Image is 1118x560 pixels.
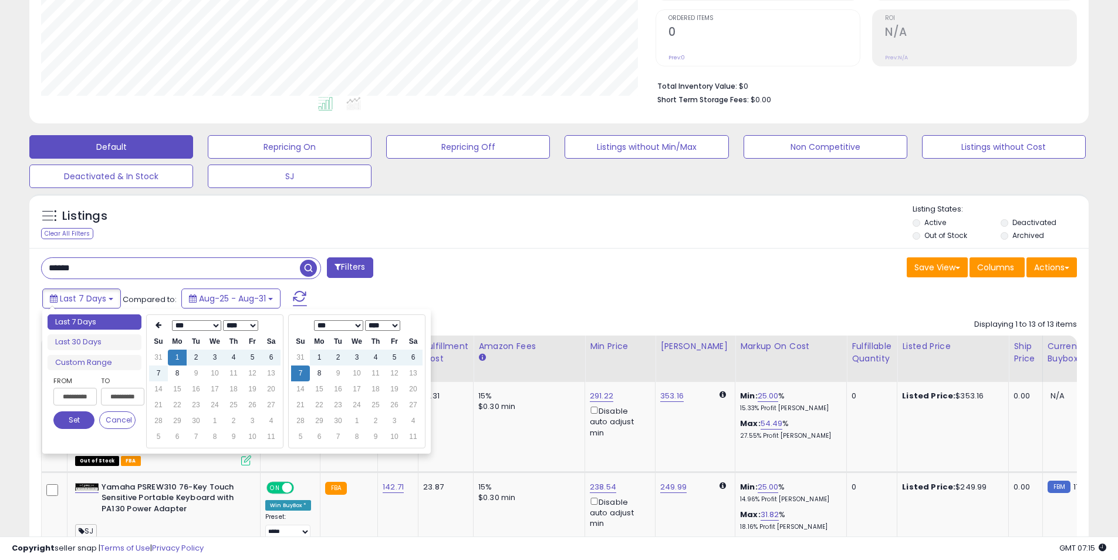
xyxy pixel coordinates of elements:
td: 23 [187,397,205,413]
label: Active [924,217,946,227]
td: 31 [149,350,168,365]
td: 1 [205,413,224,429]
td: 17 [347,381,366,397]
span: N/A [1051,390,1065,401]
td: 25 [224,397,243,413]
td: 12 [385,365,404,381]
td: 18 [366,381,385,397]
th: The percentage added to the cost of goods (COGS) that forms the calculator for Min & Max prices. [735,336,847,382]
div: Ship Price [1014,340,1037,365]
p: 18.16% Profit [PERSON_NAME] [740,523,837,531]
a: Privacy Policy [152,542,204,554]
small: Prev: N/A [885,54,908,61]
div: % [740,418,837,440]
th: Th [224,334,243,350]
td: 7 [149,365,168,381]
small: FBA [325,482,347,495]
div: $353.16 [902,391,999,401]
button: Non Competitive [744,135,907,159]
td: 5 [385,350,404,365]
a: 54.49 [761,418,783,430]
div: Preset: [265,513,311,539]
td: 11 [224,365,243,381]
h2: N/A [885,25,1076,41]
td: 19 [385,381,404,397]
th: Sa [404,334,423,350]
button: SJ [208,165,371,188]
td: 11 [262,429,281,445]
td: 30 [187,413,205,429]
span: Aug-25 - Aug-31 [199,293,266,304]
td: 29 [168,413,187,429]
td: 12 [243,365,262,381]
div: Min Price [590,340,650,353]
b: Min: [740,390,758,401]
td: 10 [385,429,404,445]
div: Displaying 1 to 13 of 13 items [974,319,1077,330]
td: 1 [168,350,187,365]
div: 0 [852,482,888,492]
b: Listed Price: [902,481,955,492]
b: Listed Price: [902,390,955,401]
div: 0.00 [1014,391,1033,401]
div: 15% [478,482,576,492]
td: 6 [168,429,187,445]
li: Custom Range [48,355,141,371]
p: 27.55% Profit [PERSON_NAME] [740,432,837,440]
td: 11 [366,365,385,381]
div: Fulfillable Quantity [852,340,892,365]
a: 353.16 [660,390,684,402]
th: Mo [168,334,187,350]
div: 19.31 [423,391,464,401]
td: 26 [243,397,262,413]
a: 291.22 [590,390,613,402]
span: 179.95 [1073,481,1096,492]
label: Out of Stock [924,230,967,240]
td: 6 [310,429,329,445]
td: 10 [243,429,262,445]
td: 2 [224,413,243,429]
label: Archived [1012,230,1044,240]
td: 9 [366,429,385,445]
td: 2 [329,350,347,365]
td: 6 [262,350,281,365]
b: Max: [740,509,761,520]
button: Actions [1026,257,1077,277]
b: Min: [740,481,758,492]
span: Ordered Items [668,15,860,22]
td: 28 [149,413,168,429]
p: Listing States: [913,204,1089,215]
td: 3 [347,350,366,365]
td: 21 [149,397,168,413]
td: 4 [404,413,423,429]
td: 16 [187,381,205,397]
div: Listed Price [902,340,1004,353]
th: Su [291,334,310,350]
td: 3 [243,413,262,429]
p: 15.33% Profit [PERSON_NAME] [740,404,837,413]
td: 7 [187,429,205,445]
span: FBA [121,456,141,466]
td: 31 [291,350,310,365]
a: 25.00 [758,390,779,402]
td: 20 [404,381,423,397]
h2: 0 [668,25,860,41]
small: Amazon Fees. [478,353,485,363]
button: Aug-25 - Aug-31 [181,289,281,308]
td: 5 [291,429,310,445]
td: 15 [168,381,187,397]
td: 19 [243,381,262,397]
td: 1 [347,413,366,429]
button: Listings without Cost [922,135,1086,159]
td: 17 [205,381,224,397]
td: 11 [404,429,423,445]
div: $249.99 [902,482,999,492]
td: 13 [262,365,281,381]
td: 6 [404,350,423,365]
div: 0 [852,391,888,401]
th: Su [149,334,168,350]
td: 7 [291,365,310,381]
img: 31BQc9xWNyL._SL40_.jpg [75,483,99,491]
th: Fr [385,334,404,350]
td: 2 [366,413,385,429]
